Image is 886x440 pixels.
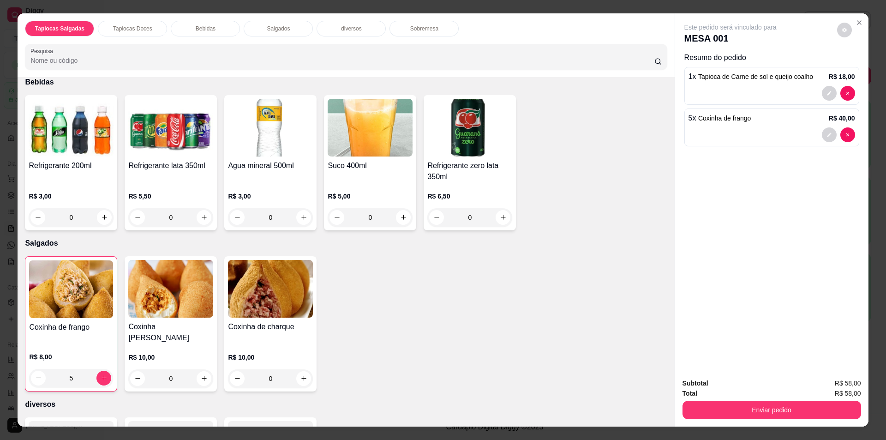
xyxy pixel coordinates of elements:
[228,192,313,201] p: R$ 3,00
[29,160,114,171] h4: Refrigerante 200ml
[230,371,245,386] button: decrease-product-quantity
[128,260,213,318] img: product-image
[684,23,777,32] p: Este pedido será vinculado para
[29,260,113,318] img: product-image
[25,77,667,88] p: Bebidas
[296,210,311,225] button: increase-product-quantity
[829,72,855,81] p: R$ 18,00
[130,371,145,386] button: decrease-product-quantity
[196,25,216,32] p: Bebidas
[228,260,313,318] img: product-image
[682,380,708,387] strong: Subtotal
[128,99,213,157] img: product-image
[840,127,855,142] button: decrease-product-quantity
[698,115,751,122] span: Coxinha de frango
[341,25,362,32] p: diversos
[328,192,413,201] p: R$ 5,00
[410,25,438,32] p: Sobremesa
[822,127,837,142] button: decrease-product-quantity
[329,210,344,225] button: decrease-product-quantity
[29,99,114,157] img: product-image
[128,321,213,344] h4: Coxinha [PERSON_NAME]
[429,210,444,225] button: decrease-product-quantity
[427,192,512,201] p: R$ 6,50
[396,210,411,225] button: increase-product-quantity
[228,160,313,171] h4: Agua mineral 500ml
[30,56,654,65] input: Pesquisa
[30,47,56,55] label: Pesquisa
[840,86,855,101] button: decrease-product-quantity
[682,401,861,419] button: Enviar pedido
[35,25,84,32] p: Tapiocas Salgadas
[230,210,245,225] button: decrease-product-quantity
[128,353,213,362] p: R$ 10,00
[427,160,512,182] h4: Refrigerante zero lata 350ml
[30,210,45,225] button: decrease-product-quantity
[688,113,751,124] p: 5 x
[113,25,152,32] p: Tapiocas Doces
[267,25,290,32] p: Salgados
[96,371,111,386] button: increase-product-quantity
[130,210,145,225] button: decrease-product-quantity
[228,321,313,332] h4: Coxinha de charque
[688,71,813,82] p: 1 x
[682,390,697,397] strong: Total
[25,399,667,410] p: diversos
[228,99,313,157] img: product-image
[296,371,311,386] button: increase-product-quantity
[31,371,46,386] button: decrease-product-quantity
[829,114,855,123] p: R$ 40,00
[97,210,112,225] button: increase-product-quantity
[837,23,852,37] button: decrease-product-quantity
[29,322,113,333] h4: Coxinha de frango
[835,388,861,398] span: R$ 58,00
[822,86,837,101] button: decrease-product-quantity
[496,210,510,225] button: increase-product-quantity
[684,52,859,63] p: Resumo do pedido
[197,210,211,225] button: increase-product-quantity
[29,192,114,201] p: R$ 3,00
[328,160,413,171] h4: Suco 400ml
[698,73,813,80] span: Tapioca de Carne de sol e queijo coalho
[427,99,512,157] img: product-image
[684,32,777,45] p: MESA 001
[29,352,113,362] p: R$ 8,00
[835,378,861,388] span: R$ 58,00
[852,15,867,30] button: Close
[128,160,213,171] h4: Refrigerante lata 350ml
[128,192,213,201] p: R$ 5,50
[328,99,413,157] img: product-image
[228,353,313,362] p: R$ 10,00
[25,238,667,249] p: Salgados
[197,371,211,386] button: increase-product-quantity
